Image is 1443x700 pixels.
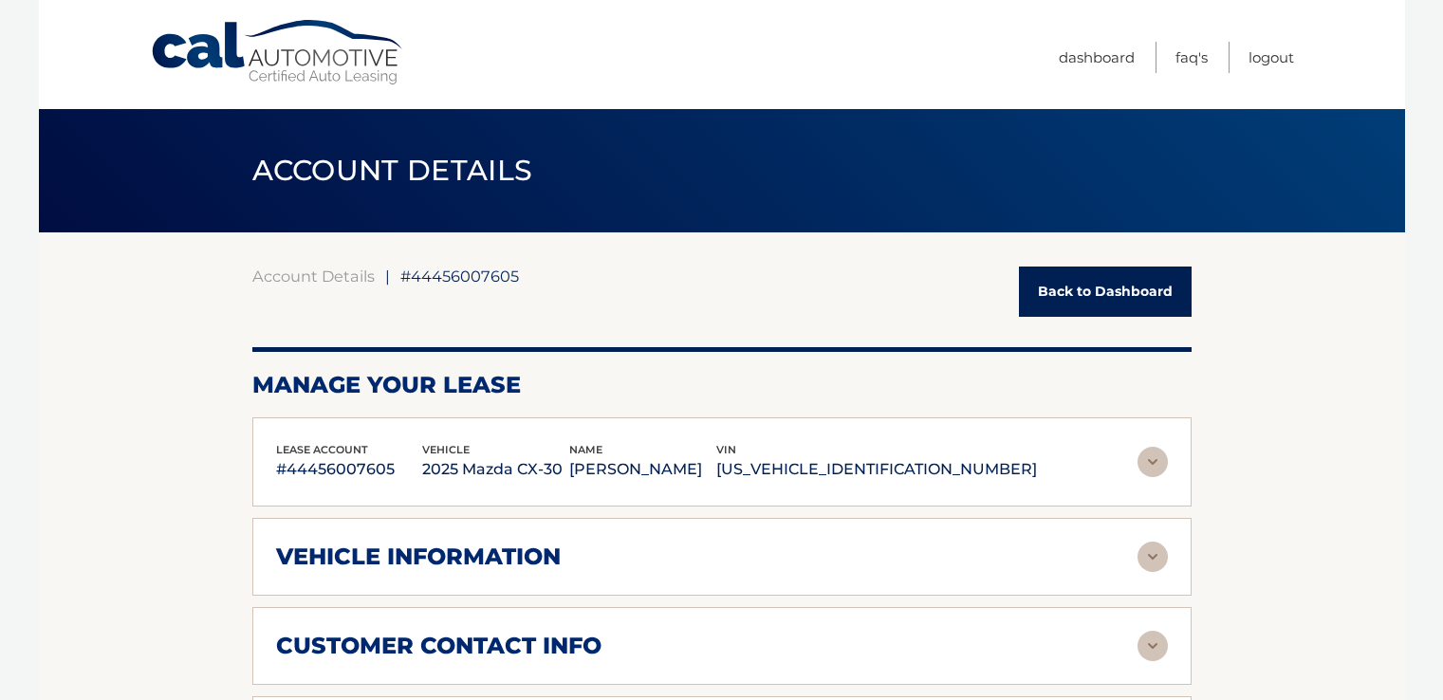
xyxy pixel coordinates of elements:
[569,443,602,456] span: name
[252,371,1192,399] h2: Manage Your Lease
[569,456,716,483] p: [PERSON_NAME]
[716,443,736,456] span: vin
[1138,631,1168,661] img: accordion-rest.svg
[422,456,569,483] p: 2025 Mazda CX-30
[400,267,519,286] span: #44456007605
[252,267,375,286] a: Account Details
[1059,42,1135,73] a: Dashboard
[716,456,1037,483] p: [US_VEHICLE_IDENTIFICATION_NUMBER]
[422,443,470,456] span: vehicle
[276,543,561,571] h2: vehicle information
[276,632,601,660] h2: customer contact info
[276,456,423,483] p: #44456007605
[1175,42,1208,73] a: FAQ's
[276,443,368,456] span: lease account
[1249,42,1294,73] a: Logout
[1138,447,1168,477] img: accordion-rest.svg
[252,153,533,188] span: ACCOUNT DETAILS
[150,19,406,86] a: Cal Automotive
[385,267,390,286] span: |
[1138,542,1168,572] img: accordion-rest.svg
[1019,267,1192,317] a: Back to Dashboard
